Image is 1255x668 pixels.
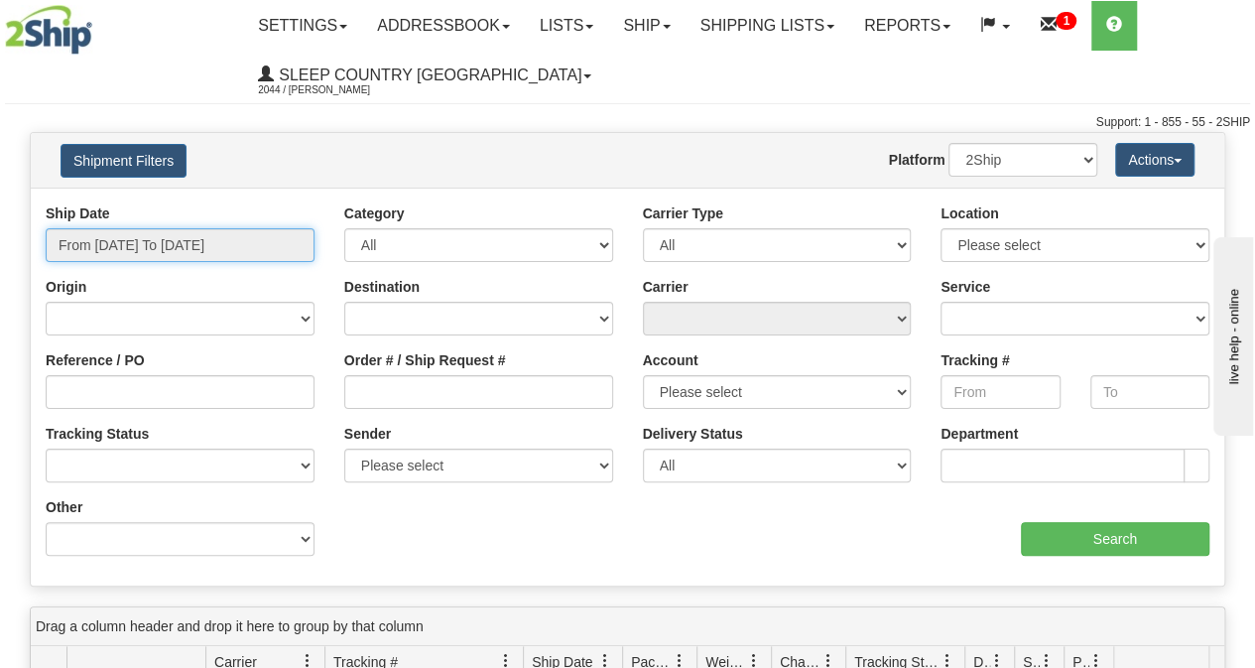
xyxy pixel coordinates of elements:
a: Lists [525,1,608,51]
input: To [1090,375,1209,409]
label: Carrier [643,277,689,297]
a: Settings [243,1,362,51]
span: 2044 / [PERSON_NAME] [258,80,407,100]
label: Ship Date [46,203,110,223]
label: Delivery Status [643,424,743,444]
label: Carrier Type [643,203,723,223]
a: Sleep Country [GEOGRAPHIC_DATA] 2044 / [PERSON_NAME] [243,51,606,100]
input: From [941,375,1060,409]
label: Tracking # [941,350,1009,370]
input: Search [1021,522,1210,556]
sup: 1 [1056,12,1076,30]
div: grid grouping header [31,607,1224,646]
label: Service [941,277,990,297]
a: Addressbook [362,1,525,51]
a: 1 [1025,1,1091,51]
label: Platform [889,150,945,170]
label: Account [643,350,698,370]
a: Reports [849,1,965,51]
a: Shipping lists [686,1,849,51]
label: Other [46,497,82,517]
label: Department [941,424,1018,444]
button: Actions [1115,143,1194,177]
label: Order # / Ship Request # [344,350,506,370]
label: Origin [46,277,86,297]
iframe: chat widget [1209,232,1253,435]
label: Reference / PO [46,350,145,370]
label: Tracking Status [46,424,149,444]
a: Ship [608,1,685,51]
label: Sender [344,424,391,444]
label: Category [344,203,405,223]
label: Destination [344,277,420,297]
img: logo2044.jpg [5,5,92,55]
button: Shipment Filters [61,144,187,178]
div: Support: 1 - 855 - 55 - 2SHIP [5,114,1250,131]
div: live help - online [15,17,184,32]
label: Location [941,203,998,223]
span: Sleep Country [GEOGRAPHIC_DATA] [274,67,581,83]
